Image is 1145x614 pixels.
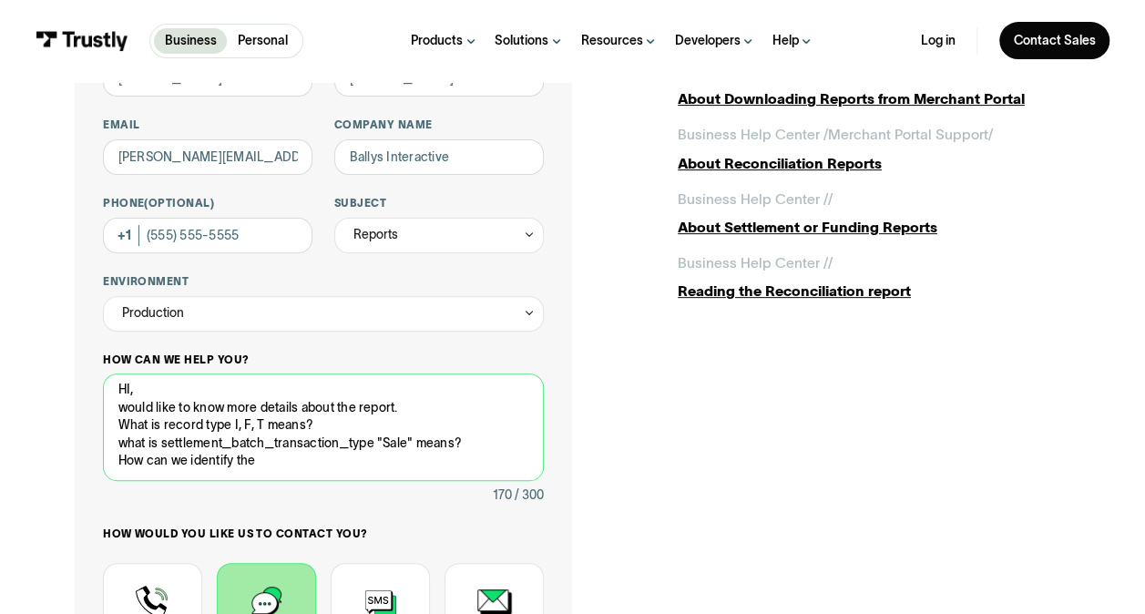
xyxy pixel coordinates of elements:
div: Reports [353,224,398,245]
a: Contact Sales [999,22,1109,59]
input: ASPcorp [334,139,544,175]
div: / [988,124,993,145]
label: How would you like us to contact you? [103,527,544,541]
span: (Optional) [144,197,214,209]
div: / [828,252,833,273]
a: Personal [227,28,298,54]
input: alex@mail.com [103,139,312,175]
a: Log in [921,33,956,49]
label: Environment [103,274,544,289]
a: Business Help Center //Reading the Reconciliation report [678,252,1070,302]
div: 170 [492,485,511,506]
a: Business [154,28,227,54]
div: / [828,189,833,210]
a: Business Help Center //About Settlement or Funding Reports [678,189,1070,239]
label: Email [103,118,312,132]
div: Production [103,296,544,332]
div: About Downloading Reports from Merchant Portal [678,88,1070,109]
a: Business Help Center /Merchant Portal Support/About Reconciliation Reports [678,124,1070,174]
div: Reports [334,218,544,253]
div: Business Help Center / [678,189,828,210]
div: Production [122,302,184,323]
ul: Language list [36,587,109,608]
div: Business Help Center / [678,124,828,145]
div: Reading the Reconciliation report [678,281,1070,302]
img: Trustly Logo [36,31,128,50]
p: Business [165,32,217,51]
div: Resources [580,33,642,49]
div: Products [411,33,463,49]
input: (555) 555-5555 [103,218,312,253]
p: Personal [238,32,288,51]
label: How can we help you? [103,353,544,367]
a: Business Help Center //About Downloading Reports from Merchant Portal [678,60,1070,110]
div: Solutions [495,33,548,49]
label: Phone [103,196,312,210]
div: Merchant Portal Support [828,124,988,145]
label: Subject [334,196,544,210]
aside: Language selected: English (United States) [18,586,109,608]
div: Developers [675,33,741,49]
div: / 300 [515,485,544,506]
div: Contact Sales [1013,33,1095,49]
div: About Settlement or Funding Reports [678,217,1070,238]
div: Business Help Center / [678,252,828,273]
label: Company name [334,118,544,132]
div: Help [772,33,799,49]
div: About Reconciliation Reports [678,153,1070,174]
